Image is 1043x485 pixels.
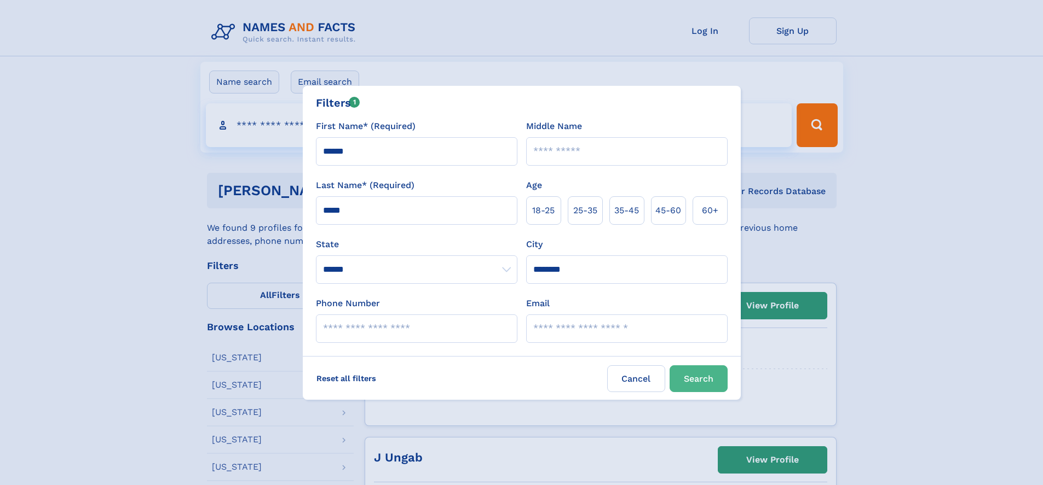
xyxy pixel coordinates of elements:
[316,238,517,251] label: State
[316,120,416,133] label: First Name* (Required)
[532,204,555,217] span: 18‑25
[309,365,383,391] label: Reset all filters
[607,365,665,392] label: Cancel
[316,95,360,111] div: Filters
[702,204,718,217] span: 60+
[573,204,597,217] span: 25‑35
[316,179,414,192] label: Last Name* (Required)
[670,365,728,392] button: Search
[526,238,543,251] label: City
[614,204,639,217] span: 35‑45
[526,120,582,133] label: Middle Name
[316,297,380,310] label: Phone Number
[655,204,681,217] span: 45‑60
[526,179,542,192] label: Age
[526,297,550,310] label: Email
